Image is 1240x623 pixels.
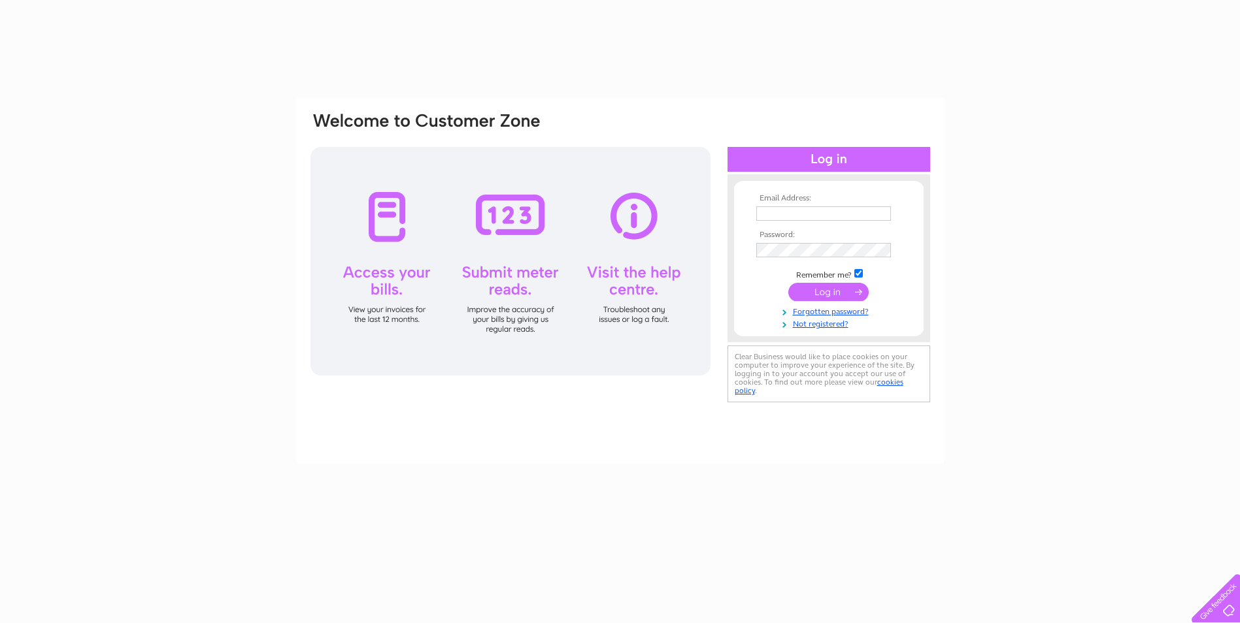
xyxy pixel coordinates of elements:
[753,267,905,280] td: Remember me?
[756,304,905,317] a: Forgotten password?
[728,345,930,402] div: Clear Business would like to place cookies on your computer to improve your experience of the sit...
[788,283,869,301] input: Submit
[735,377,903,395] a: cookies policy
[753,194,905,203] th: Email Address:
[753,231,905,240] th: Password:
[756,317,905,329] a: Not registered?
